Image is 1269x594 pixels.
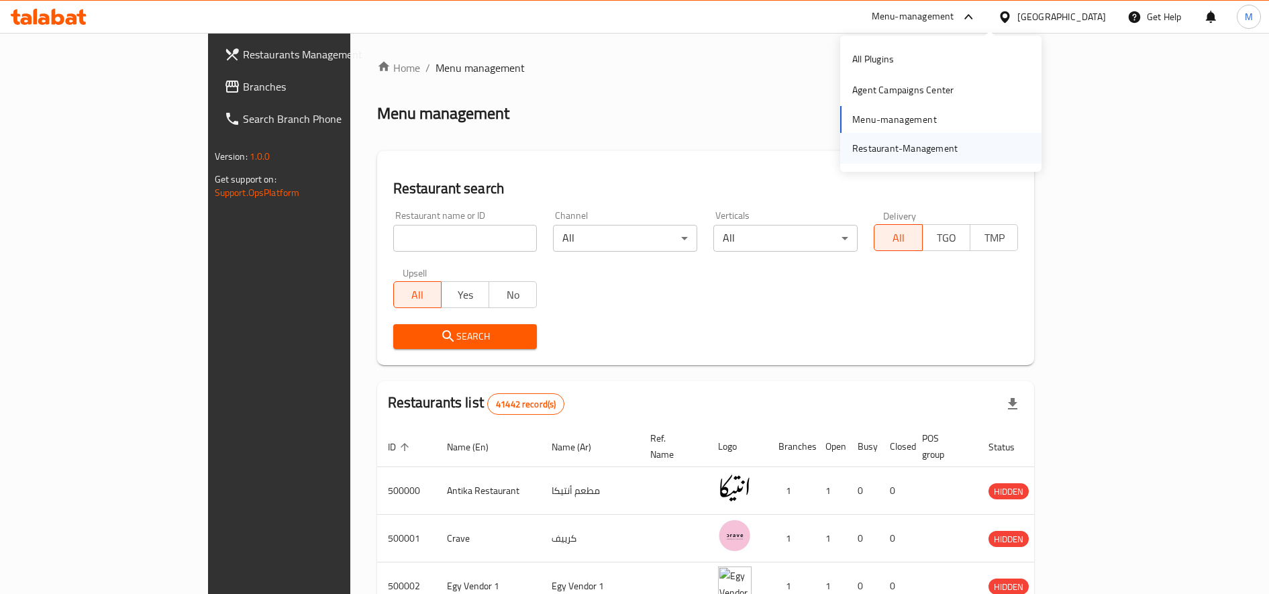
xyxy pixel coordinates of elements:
[922,224,970,251] button: TGO
[852,52,894,66] div: All Plugins
[879,467,911,515] td: 0
[922,430,962,462] span: POS group
[852,141,958,156] div: Restaurant-Management
[436,60,525,76] span: Menu management
[1245,9,1253,24] span: M
[707,426,768,467] th: Logo
[650,430,691,462] span: Ref. Name
[487,393,564,415] div: Total records count
[393,225,538,252] input: Search for restaurant name or ID..
[213,103,420,135] a: Search Branch Phone
[213,70,420,103] a: Branches
[215,170,276,188] span: Get support on:
[388,439,413,455] span: ID
[399,285,436,305] span: All
[928,228,965,248] span: TGO
[970,224,1018,251] button: TMP
[997,388,1029,420] div: Export file
[718,519,752,552] img: Crave
[847,515,879,562] td: 0
[988,439,1032,455] span: Status
[403,268,427,277] label: Upsell
[988,484,1029,499] span: HIDDEN
[879,426,911,467] th: Closed
[215,184,300,201] a: Support.OpsPlatform
[447,439,506,455] span: Name (En)
[1017,9,1106,24] div: [GEOGRAPHIC_DATA]
[768,467,815,515] td: 1
[436,515,541,562] td: Crave
[883,211,917,220] label: Delivery
[404,328,527,345] span: Search
[243,79,409,95] span: Branches
[880,228,917,248] span: All
[488,398,564,411] span: 41442 record(s)
[213,38,420,70] a: Restaurants Management
[815,515,847,562] td: 1
[388,393,565,415] h2: Restaurants list
[377,103,509,124] h2: Menu management
[718,471,752,505] img: Antika Restaurant
[552,439,609,455] span: Name (Ar)
[976,228,1013,248] span: TMP
[377,60,1035,76] nav: breadcrumb
[768,515,815,562] td: 1
[393,179,1019,199] h2: Restaurant search
[393,324,538,349] button: Search
[815,467,847,515] td: 1
[874,224,922,251] button: All
[215,148,248,165] span: Version:
[489,281,537,308] button: No
[441,281,489,308] button: Yes
[847,467,879,515] td: 0
[988,532,1029,547] span: HIDDEN
[852,83,954,97] div: Agent Campaigns Center
[495,285,531,305] span: No
[872,9,954,25] div: Menu-management
[988,483,1029,499] div: HIDDEN
[393,281,442,308] button: All
[768,426,815,467] th: Branches
[425,60,430,76] li: /
[250,148,270,165] span: 1.0.0
[815,426,847,467] th: Open
[541,467,640,515] td: مطعم أنتيكا
[713,225,858,252] div: All
[541,515,640,562] td: كرييف
[436,467,541,515] td: Antika Restaurant
[243,46,409,62] span: Restaurants Management
[243,111,409,127] span: Search Branch Phone
[447,285,484,305] span: Yes
[879,515,911,562] td: 0
[847,426,879,467] th: Busy
[553,225,697,252] div: All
